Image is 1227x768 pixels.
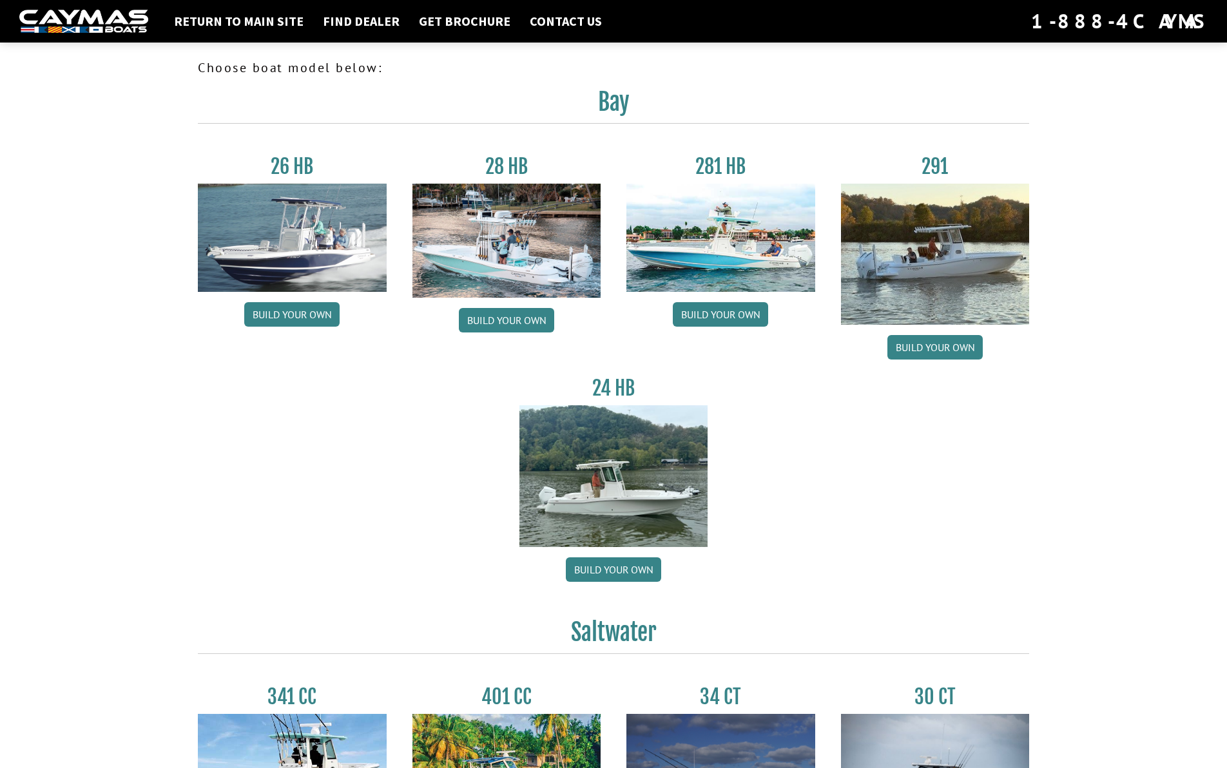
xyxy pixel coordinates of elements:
img: 291_Thumbnail.jpg [841,184,1030,325]
a: Find Dealer [316,13,406,30]
a: Contact Us [523,13,608,30]
a: Build your own [244,302,340,327]
a: Return to main site [168,13,310,30]
img: 28_hb_thumbnail_for_caymas_connect.jpg [412,184,601,298]
img: white-logo-c9c8dbefe5ff5ceceb0f0178aa75bf4bb51f6bca0971e226c86eb53dfe498488.png [19,10,148,34]
h3: 291 [841,155,1030,178]
h3: 30 CT [841,685,1030,709]
h3: 34 CT [626,685,815,709]
img: 26_new_photo_resized.jpg [198,184,387,292]
h2: Bay [198,88,1029,124]
h3: 281 HB [626,155,815,178]
div: 1-888-4CAYMAS [1031,7,1208,35]
p: Choose boat model below: [198,58,1029,77]
h2: Saltwater [198,618,1029,654]
a: Build your own [887,335,983,360]
h3: 28 HB [412,155,601,178]
img: 28-hb-twin.jpg [626,184,815,292]
a: Build your own [566,557,661,582]
h3: 401 CC [412,685,601,709]
a: Build your own [459,308,554,332]
a: Get Brochure [412,13,517,30]
a: Build your own [673,302,768,327]
img: 24_HB_thumbnail.jpg [519,405,708,546]
h3: 341 CC [198,685,387,709]
h3: 24 HB [519,376,708,400]
h3: 26 HB [198,155,387,178]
